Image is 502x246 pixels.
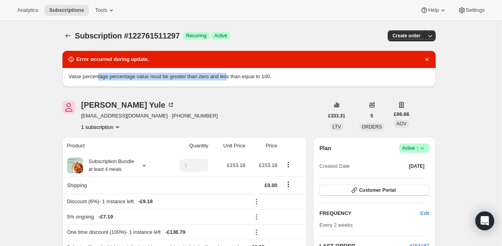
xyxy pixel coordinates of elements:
span: Every 2 weeks [319,222,353,228]
th: Shipping [62,176,165,194]
span: Analytics [17,7,38,13]
span: AOV [396,121,406,127]
span: - £9.18 [138,198,153,206]
span: Edit [420,209,429,217]
div: 5% ongoing [67,213,246,221]
div: Open Intercom Messenger [475,211,494,230]
div: Discount (6%) - 1 instance left [67,198,246,206]
img: product img [67,158,83,173]
th: Product [62,137,165,154]
span: [DATE] [409,163,425,169]
button: Edit [416,207,434,220]
span: Recurring [186,33,207,39]
span: 5 [370,113,373,119]
span: Created Date [319,162,350,170]
span: ORDERS [362,124,382,130]
span: Help [428,7,439,13]
button: Subscriptions [44,5,89,16]
h2: Plan [319,144,331,152]
span: Active [214,33,227,39]
span: [EMAIL_ADDRESS][DOMAIN_NAME] · [PHONE_NUMBER] [81,112,218,120]
span: £333.31 [328,113,345,119]
span: Create order [392,33,420,39]
button: 5 [366,110,378,121]
div: Subscription Bundle [83,158,134,173]
small: at least 4 meals [89,167,122,172]
span: Customer Portal [359,187,396,193]
span: Settings [466,7,485,13]
span: Jasmine Yule [62,101,75,114]
span: Subscriptions [49,7,84,13]
span: Active [402,144,426,152]
button: Customer Portal [319,185,429,196]
span: Subscription #122761511297 [75,31,180,40]
span: Tools [95,7,107,13]
button: Dismiss notification [421,54,432,65]
button: Subscriptions [62,30,73,41]
th: Quantity [165,137,211,154]
button: Tools [90,5,120,16]
span: - £7.19 [99,213,113,221]
span: - £136.79 [165,228,185,236]
button: Product actions [81,123,121,131]
h2: FREQUENCY [319,209,420,217]
span: | [417,145,418,151]
span: LTV [333,124,341,130]
button: Analytics [13,5,43,16]
th: Unit Price [211,137,247,154]
div: [PERSON_NAME] Yule [81,101,175,109]
button: Create order [388,30,425,41]
span: £0.00 [265,182,278,188]
p: Value percentage percentage value must be greater than zero and less than equal to 100. [69,73,429,81]
span: £153.16 [227,162,246,168]
button: Shipping actions [282,180,295,189]
button: [DATE] [404,161,429,172]
button: Product actions [282,160,295,169]
h2: Error occurred during update. [77,55,149,63]
th: Price [248,137,280,154]
div: One time discount (100%) - 1 instance left [67,228,246,236]
button: £333.31 [324,110,350,121]
span: £66.66 [394,110,409,118]
button: Settings [453,5,489,16]
span: £153.16 [259,162,277,168]
button: Help [416,5,451,16]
